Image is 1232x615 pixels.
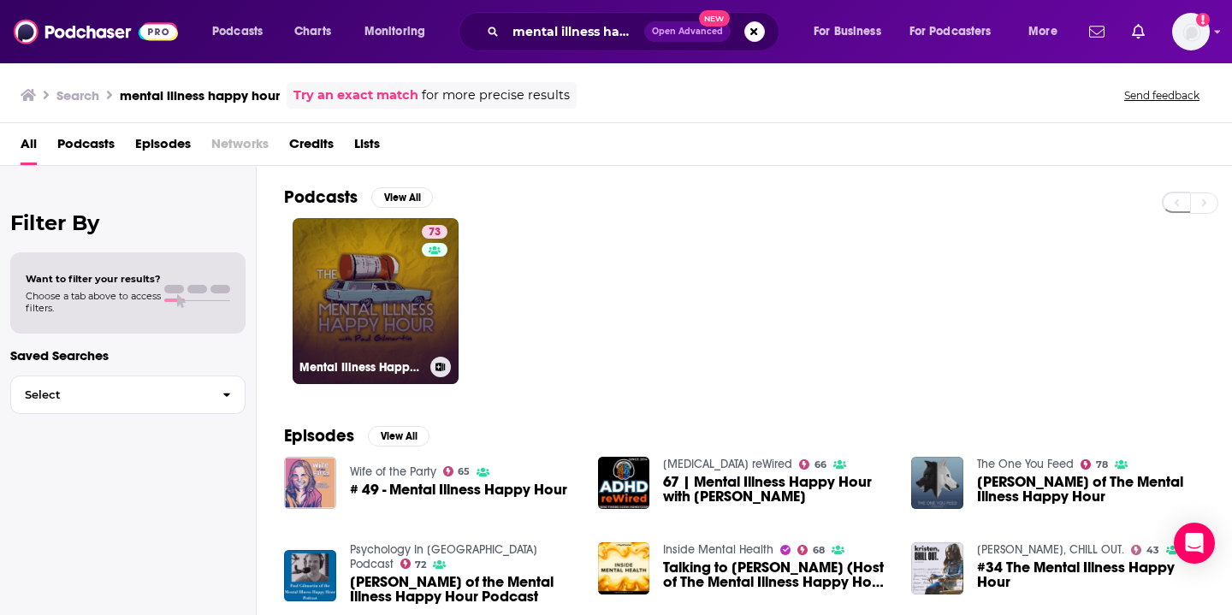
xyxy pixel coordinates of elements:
[1172,13,1210,50] button: Show profile menu
[10,210,246,235] h2: Filter By
[350,482,567,497] a: # 49 - Mental Illness Happy Hour
[898,18,1016,45] button: open menu
[422,225,447,239] a: 73
[909,20,992,44] span: For Podcasters
[1082,17,1111,46] a: Show notifications dropdown
[56,87,99,103] h3: Search
[797,545,825,555] a: 68
[1174,523,1215,564] div: Open Intercom Messenger
[699,10,730,27] span: New
[1196,13,1210,27] svg: Add a profile image
[289,130,334,165] a: Credits
[284,550,336,602] img: Paul Gilmartin of the Mental Illness Happy Hour Podcast
[663,542,773,557] a: Inside Mental Health
[135,130,191,165] a: Episodes
[813,547,825,554] span: 68
[1081,459,1108,470] a: 78
[663,475,891,504] a: 67 | Mental Illness Happy Hour with Paul Gilmartin
[911,457,963,509] img: Paul Gilmartin of The Mental Illness Happy Hour
[211,130,269,165] span: Networks
[1016,18,1079,45] button: open menu
[294,20,331,44] span: Charts
[598,457,650,509] img: 67 | Mental Illness Happy Hour with Paul Gilmartin
[293,218,459,384] a: 73Mental Illness Happy Hour
[977,457,1074,471] a: The One You Feed
[10,376,246,414] button: Select
[364,20,425,44] span: Monitoring
[26,273,161,285] span: Want to filter your results?
[598,542,650,594] img: Talking to Paul Gilmartin (Host of The Mental Illness Happy Hour Podcast)
[368,426,429,446] button: View All
[10,347,246,364] p: Saved Searches
[284,425,429,446] a: EpisodesView All
[1096,461,1108,469] span: 78
[422,86,570,105] span: for more precise results
[1131,545,1159,555] a: 43
[663,560,891,589] span: Talking to [PERSON_NAME] (Host of The Mental Illness Happy Hour Podcast)
[1125,17,1152,46] a: Show notifications dropdown
[57,130,115,165] a: Podcasts
[663,475,891,504] span: 67 | Mental Illness Happy Hour with [PERSON_NAME]
[293,86,418,105] a: Try an exact match
[415,561,426,569] span: 72
[977,560,1205,589] a: #34 The Mental Illness Happy Hour
[814,20,881,44] span: For Business
[814,461,826,469] span: 66
[644,21,731,42] button: Open AdvancedNew
[11,389,209,400] span: Select
[1172,13,1210,50] span: Logged in as EvolveMKD
[299,360,423,375] h3: Mental Illness Happy Hour
[26,290,161,314] span: Choose a tab above to access filters.
[284,425,354,446] h2: Episodes
[284,186,433,208] a: PodcastsView All
[977,475,1205,504] span: [PERSON_NAME] of The Mental Illness Happy Hour
[802,18,903,45] button: open menu
[284,186,358,208] h2: Podcasts
[1172,13,1210,50] img: User Profile
[663,457,792,471] a: ADHD reWired
[120,87,280,103] h3: mental illness happy hour
[354,130,380,165] a: Lists
[350,575,577,604] a: Paul Gilmartin of the Mental Illness Happy Hour Podcast
[350,575,577,604] span: [PERSON_NAME] of the Mental Illness Happy Hour Podcast
[663,560,891,589] a: Talking to Paul Gilmartin (Host of The Mental Illness Happy Hour Podcast)
[475,12,796,51] div: Search podcasts, credits, & more...
[200,18,285,45] button: open menu
[283,18,341,45] a: Charts
[429,224,441,241] span: 73
[21,130,37,165] a: All
[371,187,433,208] button: View All
[799,459,826,470] a: 66
[350,542,537,571] a: Psychology In Seattle Podcast
[284,457,336,509] img: # 49 - Mental Illness Happy Hour
[212,20,263,44] span: Podcasts
[1146,547,1159,554] span: 43
[350,464,436,479] a: Wife of the Party
[352,18,447,45] button: open menu
[506,18,644,45] input: Search podcasts, credits, & more...
[911,542,963,594] img: #34 The Mental Illness Happy Hour
[458,468,470,476] span: 65
[400,559,427,569] a: 72
[977,542,1124,557] a: Kristen, CHILL OUT.
[1028,20,1057,44] span: More
[14,15,178,48] img: Podchaser - Follow, Share and Rate Podcasts
[977,475,1205,504] a: Paul Gilmartin of The Mental Illness Happy Hour
[1119,88,1205,103] button: Send feedback
[652,27,723,36] span: Open Advanced
[443,466,471,476] a: 65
